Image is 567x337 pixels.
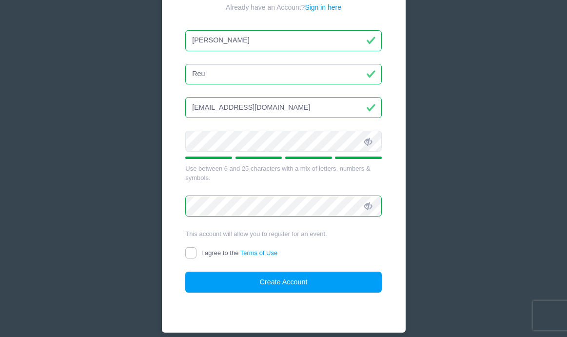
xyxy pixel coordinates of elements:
[240,249,278,257] a: Terms of Use
[185,272,382,293] button: Create Account
[201,249,277,257] span: I agree to the
[185,164,382,183] div: Use between 6 and 25 characters with a mix of letters, numbers & symbols.
[185,247,196,258] input: I agree to theTerms of Use
[185,2,382,13] div: Already have an Account?
[185,97,382,118] input: Email
[305,3,341,11] a: Sign in here
[185,30,382,51] input: First Name
[185,229,382,239] div: This account will allow you to register for an event.
[185,64,382,85] input: Last Name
